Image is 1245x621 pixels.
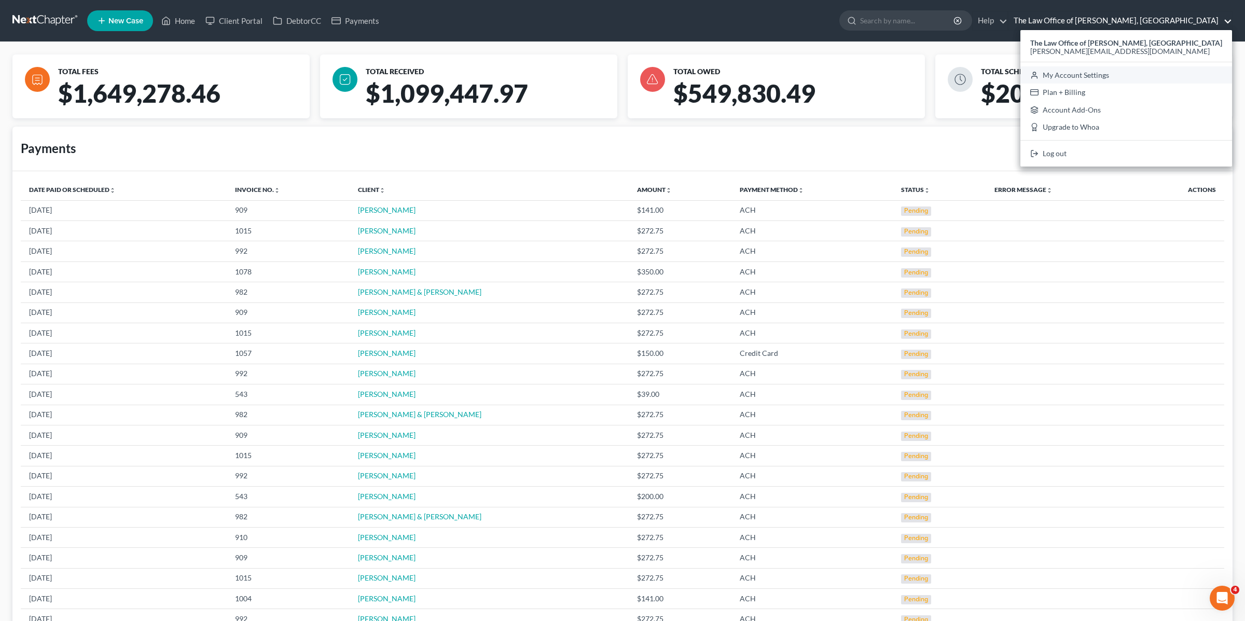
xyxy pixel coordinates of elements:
a: Account Add-Ons [1020,101,1232,119]
td: ACH [731,221,893,241]
td: [DATE] [21,221,227,241]
td: [DATE] [21,323,227,343]
span: 4 [1231,586,1239,594]
td: $272.75 [629,527,731,547]
a: [PERSON_NAME] [358,246,416,255]
td: 543 [227,487,350,507]
td: $272.75 [629,221,731,241]
a: Plan + Billing [1020,84,1232,101]
td: [DATE] [21,405,227,425]
div: TOTAL FEES [58,67,306,77]
td: 910 [227,527,350,547]
a: [PERSON_NAME] [358,226,416,235]
a: [PERSON_NAME] [358,573,416,582]
a: The Law Office of [PERSON_NAME], [GEOGRAPHIC_DATA] [1008,11,1232,30]
input: Search by name... [860,11,955,30]
div: Pending [901,391,932,400]
td: 1015 [227,323,350,343]
td: $150.00 [629,343,731,364]
img: icon-check-083e517794b2d0c9857e4f635ab0b7af2d0c08d6536bacabfc8e022616abee0b.svg [333,67,357,92]
div: Pending [901,329,932,339]
td: $272.75 [629,507,731,527]
td: [DATE] [21,282,227,302]
td: Credit Card [731,343,893,364]
a: [PERSON_NAME] & [PERSON_NAME] [358,512,481,521]
span: New Case [108,17,143,25]
td: [DATE] [21,425,227,445]
td: 992 [227,364,350,384]
div: Pending [901,493,932,502]
div: Pending [901,452,932,461]
a: [PERSON_NAME] [358,492,416,501]
td: ACH [731,527,893,547]
td: $272.75 [629,241,731,261]
span: [PERSON_NAME][EMAIL_ADDRESS][DOMAIN_NAME] [1030,47,1210,56]
td: $272.75 [629,466,731,486]
td: [DATE] [21,589,227,609]
div: Pending [901,513,932,522]
a: [PERSON_NAME] [358,390,416,398]
td: $272.75 [629,446,731,466]
a: Payment Methodunfold_more [740,186,804,194]
strong: The Law Office of [PERSON_NAME], [GEOGRAPHIC_DATA] [1030,38,1222,47]
div: Pending [901,595,932,604]
i: unfold_more [924,187,930,194]
a: DebtorCC [268,11,326,30]
td: ACH [731,261,893,282]
div: $1,099,447.97 [362,79,626,118]
td: $350.00 [629,261,731,282]
td: [DATE] [21,507,227,527]
td: $272.75 [629,568,731,588]
a: [PERSON_NAME] [358,471,416,480]
div: Pending [901,227,932,237]
a: [PERSON_NAME] [358,205,416,214]
td: $272.75 [629,364,731,384]
td: 992 [227,466,350,486]
a: [PERSON_NAME] [358,553,416,562]
td: $272.75 [629,282,731,302]
div: TOTAL RECEIVED [366,67,613,77]
a: Invoice No.unfold_more [235,186,280,194]
a: Payments [326,11,384,30]
td: 543 [227,384,350,405]
td: 1015 [227,446,350,466]
a: [PERSON_NAME] [358,267,416,276]
a: [PERSON_NAME] [358,308,416,316]
a: [PERSON_NAME] [358,594,416,603]
div: Pending [901,350,932,359]
div: Pending [901,574,932,584]
td: 982 [227,507,350,527]
th: Actions [1135,180,1224,200]
a: Log out [1020,145,1232,162]
td: ACH [731,323,893,343]
td: ACH [731,568,893,588]
div: The Law Office of [PERSON_NAME], [GEOGRAPHIC_DATA] [1020,30,1232,167]
img: icon-file-b29cf8da5eedfc489a46aaea687006073f244b5a23b9e007f89f024b0964413f.svg [25,67,50,92]
i: unfold_more [274,187,280,194]
td: [DATE] [21,548,227,568]
td: [DATE] [21,302,227,323]
div: Pending [901,288,932,298]
td: 909 [227,548,350,568]
div: Pending [901,472,932,481]
td: [DATE] [21,241,227,261]
img: icon-danger-e58c4ab046b7aead248db79479122951d35969c85d4bc7e3c99ded9e97da88b9.svg [640,67,665,92]
td: ACH [731,548,893,568]
iframe: Intercom live chat [1210,586,1235,611]
div: $549,830.49 [669,79,933,118]
td: 992 [227,241,350,261]
td: 1078 [227,261,350,282]
div: Pending [901,554,932,563]
img: icon-clock-d73164eb2ae29991c6cfd87df313ee0fe99a8f842979cbe5c34fb2ad7dc89896.svg [948,67,973,92]
i: unfold_more [798,187,804,194]
div: Payments [21,140,76,157]
td: ACH [731,425,893,445]
td: $200.00 [629,487,731,507]
div: $206,134.73 [977,79,1241,118]
td: $272.75 [629,405,731,425]
div: $1,649,278.46 [54,79,318,118]
td: $39.00 [629,384,731,405]
a: Client Portal [200,11,268,30]
td: [DATE] [21,568,227,588]
a: [PERSON_NAME] & [PERSON_NAME] [358,287,481,296]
